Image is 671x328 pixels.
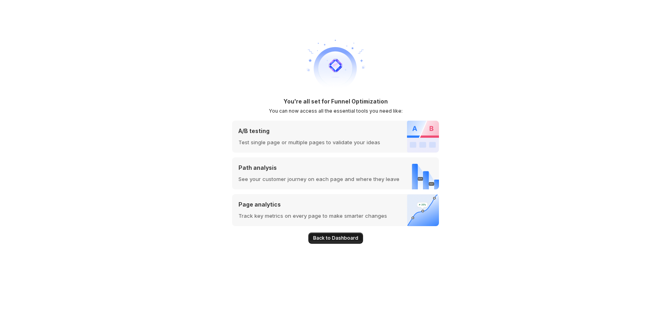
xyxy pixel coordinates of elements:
p: Path analysis [238,164,399,172]
h1: You're all set for Funnel Optimization [284,97,388,105]
p: A/B testing [238,127,380,135]
p: Test single page or multiple pages to validate your ideas [238,138,380,146]
img: welcome [304,34,367,97]
p: Page analytics [238,201,387,209]
img: A/B testing [407,121,439,153]
span: Back to Dashboard [313,235,358,241]
img: Path analysis [404,157,439,189]
button: Back to Dashboard [308,233,363,244]
h2: You can now access all the essential tools you need like: [269,108,403,114]
p: See your customer journey on each page and where they leave [238,175,399,183]
p: Track key metrics on every page to make smarter changes [238,212,387,220]
img: Page analytics [407,194,439,226]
